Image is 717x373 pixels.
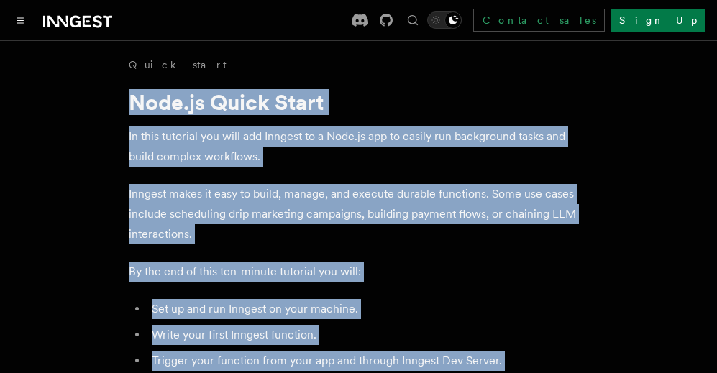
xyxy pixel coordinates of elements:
p: In this tutorial you will add Inngest to a Node.js app to easily run background tasks and build c... [129,126,589,167]
a: Quick start [129,57,227,72]
p: Inngest makes it easy to build, manage, and execute durable functions. Some use cases include sch... [129,184,589,244]
a: Contact sales [473,9,605,32]
button: Toggle navigation [12,11,29,29]
button: Find something... [404,11,421,29]
a: Sign Up [611,9,705,32]
li: Set up and run Inngest on your machine. [147,299,589,319]
button: Toggle dark mode [427,11,462,29]
li: Write your first Inngest function. [147,325,589,345]
h1: Node.js Quick Start [129,89,589,115]
p: By the end of this ten-minute tutorial you will: [129,262,589,282]
li: Trigger your function from your app and through Inngest Dev Server. [147,351,589,371]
